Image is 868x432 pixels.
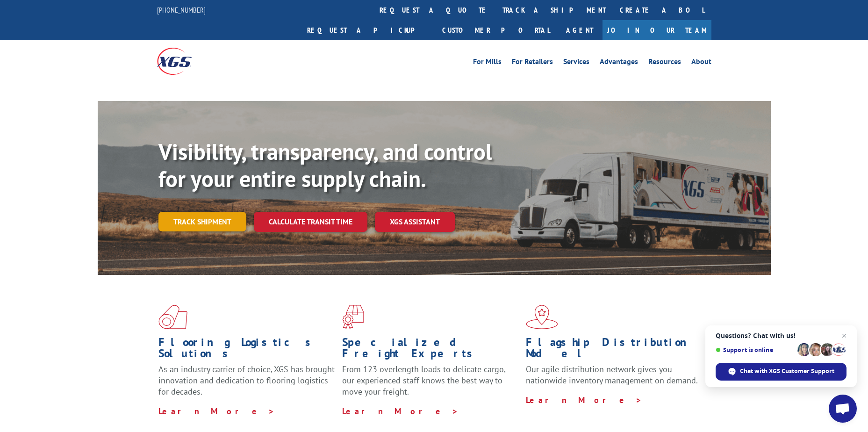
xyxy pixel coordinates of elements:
[603,20,711,40] a: Join Our Team
[157,5,206,14] a: [PHONE_NUMBER]
[473,58,502,68] a: For Mills
[158,137,492,193] b: Visibility, transparency, and control for your entire supply chain.
[526,395,642,405] a: Learn More >
[526,337,703,364] h1: Flagship Distribution Model
[829,395,857,423] div: Open chat
[254,212,367,232] a: Calculate transit time
[716,332,846,339] span: Questions? Chat with us!
[435,20,557,40] a: Customer Portal
[716,363,846,381] div: Chat with XGS Customer Support
[158,305,187,329] img: xgs-icon-total-supply-chain-intelligence-red
[158,406,275,417] a: Learn More >
[526,364,698,386] span: Our agile distribution network gives you nationwide inventory management on demand.
[342,337,519,364] h1: Specialized Freight Experts
[691,58,711,68] a: About
[300,20,435,40] a: Request a pickup
[740,367,834,375] span: Chat with XGS Customer Support
[716,346,794,353] span: Support is online
[158,364,335,397] span: As an industry carrier of choice, XGS has brought innovation and dedication to flooring logistics...
[839,330,850,341] span: Close chat
[563,58,589,68] a: Services
[158,337,335,364] h1: Flooring Logistics Solutions
[526,305,558,329] img: xgs-icon-flagship-distribution-model-red
[512,58,553,68] a: For Retailers
[158,212,246,231] a: Track shipment
[557,20,603,40] a: Agent
[648,58,681,68] a: Resources
[375,212,455,232] a: XGS ASSISTANT
[600,58,638,68] a: Advantages
[342,305,364,329] img: xgs-icon-focused-on-flooring-red
[342,364,519,405] p: From 123 overlength loads to delicate cargo, our experienced staff knows the best way to move you...
[342,406,459,417] a: Learn More >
